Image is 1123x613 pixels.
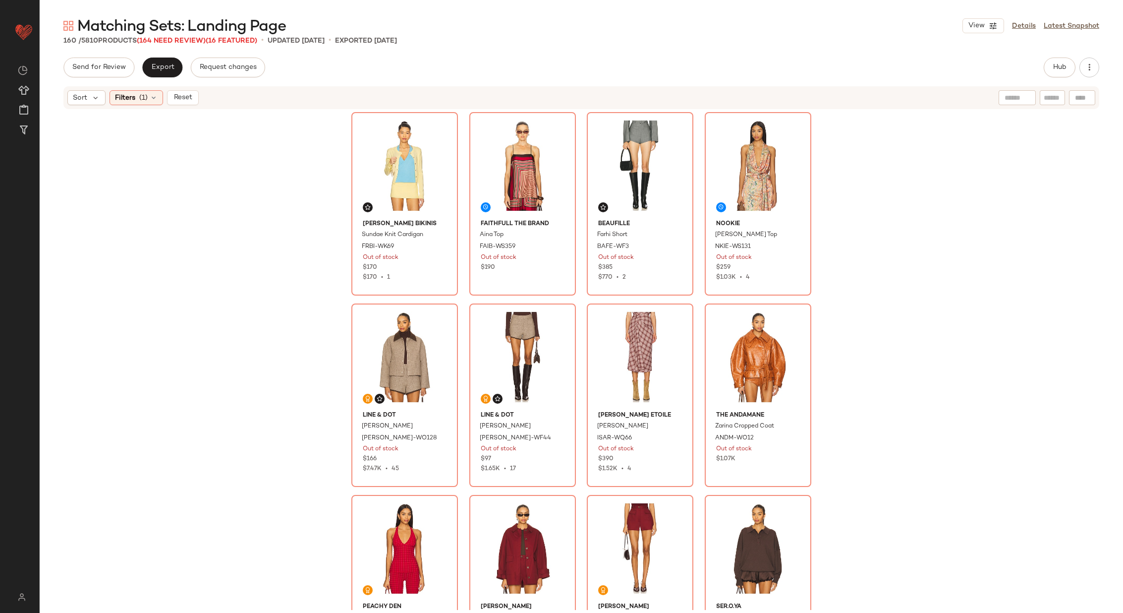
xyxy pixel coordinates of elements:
[590,307,690,407] img: ISAR-WQ66_V1.jpg
[618,466,627,472] span: •
[139,93,148,103] span: (1)
[746,274,750,281] span: 4
[77,17,286,37] span: Matching Sets: Landing Page
[481,603,564,612] span: [PERSON_NAME]
[716,455,735,464] span: $1.07K
[481,263,495,272] span: $190
[598,253,634,262] span: Out of stock
[14,22,34,42] img: heart_red.DM2ytmEG.svg
[363,274,377,281] span: $170
[362,243,394,251] span: FRBI-WK69
[268,36,325,46] p: updated [DATE]
[715,422,774,431] span: Zarina Cropped Coat
[597,243,629,251] span: BAFE-WF3
[598,263,613,272] span: $385
[716,220,800,229] span: Nookie
[715,434,754,443] span: ANDM-WO12
[355,307,454,407] img: LEAX-WO128_V1.jpg
[365,587,371,593] img: svg%3e
[716,603,800,612] span: SER.O.YA
[716,263,730,272] span: $259
[736,274,746,281] span: •
[715,231,777,240] span: [PERSON_NAME] Top
[708,307,808,407] img: ANDM-WO12_V1.jpg
[597,434,632,443] span: ISAR-WQ66
[377,274,387,281] span: •
[363,411,447,420] span: Line & Dot
[72,63,126,71] span: Send for Review
[481,411,564,420] span: Line & Dot
[716,445,752,454] span: Out of stock
[206,37,257,45] span: (16 Featured)
[63,21,73,31] img: svg%3e
[510,466,516,472] span: 17
[363,253,398,262] span: Out of stock
[363,220,447,229] span: [PERSON_NAME] Bikinis
[597,422,648,431] span: [PERSON_NAME]
[151,63,174,71] span: Export
[598,445,634,454] span: Out of stock
[500,466,510,472] span: •
[392,466,399,472] span: 45
[473,498,572,599] img: MBRU-WO7_V1.jpg
[480,231,504,240] span: Aina Top
[363,263,377,272] span: $170
[355,498,454,599] img: PEAR-WS8_V1.jpg
[362,422,413,431] span: [PERSON_NAME]
[473,307,572,407] img: LEAX-WF44_V1.jpg
[167,90,199,105] button: Reset
[598,411,682,420] span: [PERSON_NAME] Etoile
[63,58,134,77] button: Send for Review
[261,35,264,47] span: •
[483,396,489,402] img: svg%3e
[481,220,564,229] span: FAITHFULL THE BRAND
[968,22,985,30] span: View
[480,243,515,251] span: FAIB-WS359
[387,274,390,281] span: 1
[481,466,500,472] span: $1.65K
[142,58,182,77] button: Export
[716,253,752,262] span: Out of stock
[329,35,331,47] span: •
[708,498,808,599] img: SERR-WK104_V1.jpg
[598,466,618,472] span: $1.52K
[597,231,627,240] span: Farhi Short
[137,37,206,45] span: (164 Need Review)
[1012,21,1036,31] a: Details
[81,37,98,45] span: 5810
[716,411,800,420] span: The Andamane
[377,396,383,402] img: svg%3e
[715,243,751,251] span: NKIE-WS131
[962,18,1004,33] button: View
[590,116,690,216] img: BAFE-WF3_V1.jpg
[191,58,265,77] button: Request changes
[63,37,81,45] span: 160 /
[1044,58,1075,77] button: Hub
[716,274,736,281] span: $1.03K
[481,445,516,454] span: Out of stock
[335,36,397,46] p: Exported [DATE]
[598,274,613,281] span: $770
[63,36,257,46] div: Products
[627,466,631,472] span: 4
[363,466,382,472] span: $7.47K
[1044,21,1099,31] a: Latest Snapshot
[495,396,501,402] img: svg%3e
[382,466,392,472] span: •
[613,274,622,281] span: •
[622,274,626,281] span: 2
[115,93,135,103] span: Filters
[73,93,87,103] span: Sort
[363,455,377,464] span: $166
[480,422,531,431] span: [PERSON_NAME]
[480,434,551,443] span: [PERSON_NAME]-WF44
[12,593,31,601] img: svg%3e
[18,65,28,75] img: svg%3e
[600,587,606,593] img: svg%3e
[598,455,614,464] span: $390
[365,396,371,402] img: svg%3e
[598,220,682,229] span: Beaufille
[708,116,808,216] img: NKIE-WS131_V1.jpg
[362,231,423,240] span: Sundae Knit Cardigan
[600,204,606,210] img: svg%3e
